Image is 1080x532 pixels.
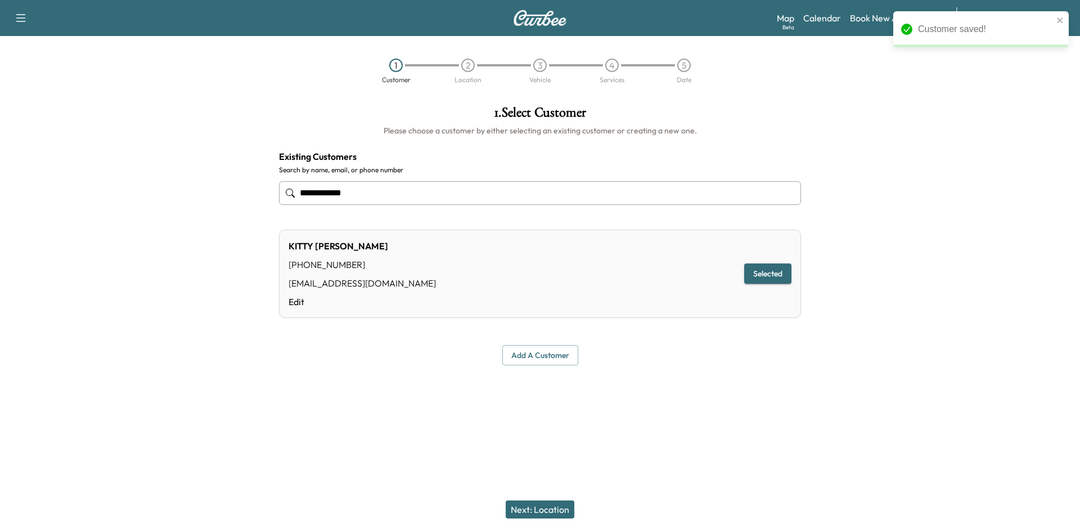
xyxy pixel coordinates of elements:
[782,23,794,32] div: Beta
[777,11,794,25] a: MapBeta
[605,59,619,72] div: 4
[513,10,567,26] img: Curbee Logo
[506,500,574,518] button: Next: Location
[382,77,411,83] div: Customer
[461,59,475,72] div: 2
[600,77,624,83] div: Services
[289,239,436,253] div: KITTY [PERSON_NAME]
[850,11,945,25] a: Book New Appointment
[533,59,547,72] div: 3
[502,345,578,366] button: Add a customer
[279,106,801,125] h1: 1 . Select Customer
[744,263,791,284] button: Selected
[289,258,436,271] div: [PHONE_NUMBER]
[918,23,1053,36] div: Customer saved!
[677,77,691,83] div: Date
[289,276,436,290] div: [EMAIL_ADDRESS][DOMAIN_NAME]
[279,150,801,163] h4: Existing Customers
[529,77,551,83] div: Vehicle
[389,59,403,72] div: 1
[279,125,801,136] h6: Please choose a customer by either selecting an existing customer or creating a new one.
[1056,16,1064,25] button: close
[454,77,481,83] div: Location
[289,295,436,309] a: Edit
[279,166,801,175] label: Search by name, email, or phone number
[803,11,841,25] a: Calendar
[677,59,691,72] div: 5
